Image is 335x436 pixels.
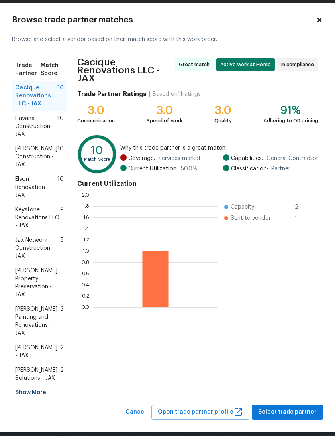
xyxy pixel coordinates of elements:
span: Cacique Renovations LLC - JAX [15,84,57,108]
h4: Current Utilization [77,180,318,188]
text: 10 [91,145,103,156]
div: 91% [264,106,318,114]
text: 1.8 [83,203,89,208]
span: General Contractor [266,154,318,162]
span: Open trade partner profile [158,407,243,417]
span: [PERSON_NAME] Property Preservation - JAX [15,267,61,299]
span: Coverage: [128,154,155,162]
span: Select trade partner [258,407,317,417]
span: 50.0 % [181,165,197,173]
span: Active Work at Home [220,61,274,69]
button: Open trade partner profile [151,405,249,420]
span: Keystone Renovations LLC - JAX [15,206,60,230]
text: 0.0 [82,304,89,309]
span: 10 [57,145,64,169]
span: [PERSON_NAME] Construction - JAX [15,145,57,169]
text: 1.0 [83,248,89,253]
span: [PERSON_NAME] - JAX [15,344,60,360]
div: Show More [12,385,67,400]
button: Cancel [122,405,149,420]
span: Cacique Renovations LLC - JAX [77,58,172,82]
span: Cancel [125,407,146,417]
span: Capacity [231,203,254,211]
span: Sent to vendor [231,214,271,222]
span: Services market [158,154,201,162]
div: Browse and select a vendor based on their match score with this work order. [12,26,323,53]
h4: Trade Partner Ratings [77,90,147,98]
div: Communication [77,117,115,125]
span: 10 [57,84,64,108]
h2: Browse trade partner matches [12,16,316,24]
text: 0.8 [82,260,89,264]
span: 3 [61,305,64,337]
div: Quality [214,117,232,125]
span: Elson Renovation - JAX [15,175,57,199]
span: In compliance [281,61,317,69]
text: 1.4 [83,226,89,231]
div: 3.0 [147,106,182,114]
span: Match Score [41,61,64,77]
span: Why this trade partner is a great match: [120,144,318,152]
div: 3.0 [214,106,232,114]
span: Jax Network Construction - JAX [15,236,61,260]
span: [PERSON_NAME] Solutions - JAX [15,366,60,382]
span: Trade Partner [15,61,41,77]
text: 0.2 [82,293,89,298]
text: 1.6 [83,215,89,219]
div: | [147,90,153,98]
div: Based on 11 ratings [153,90,201,98]
span: 5 [61,236,64,260]
div: Adhering to OD pricing [264,117,318,125]
text: 1.2 [83,237,89,242]
text: 0.4 [82,282,89,287]
span: Great match [179,61,213,69]
span: 10 [57,114,64,138]
span: 9 [60,206,64,230]
text: 2.0 [82,192,89,197]
span: Havana Construction - JAX [15,114,57,138]
span: 2 [295,203,308,211]
span: 2 [60,366,64,382]
span: Capabilities: [231,154,263,162]
span: Classification: [231,165,268,173]
div: 3.0 [77,106,115,114]
span: 10 [57,175,64,199]
button: Select trade partner [252,405,323,420]
span: 1 [295,214,308,222]
div: Speed of work [147,117,182,125]
span: Current Utilization: [128,165,178,173]
span: 2 [60,344,64,360]
span: Partner [271,165,290,173]
span: 5 [61,267,64,299]
text: Match Score [84,157,110,162]
text: 0.6 [82,271,89,276]
span: [PERSON_NAME] Painting and Renovations - JAX [15,305,61,337]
